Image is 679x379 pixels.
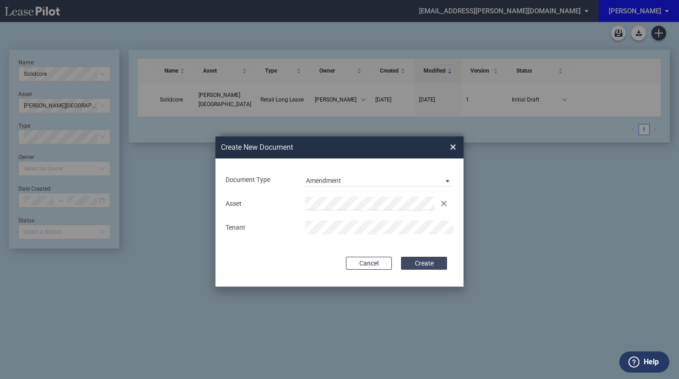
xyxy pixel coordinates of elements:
[306,177,341,184] div: Amendment
[644,356,659,368] label: Help
[220,175,300,185] div: Document Type
[305,173,453,187] md-select: Document Type: Amendment
[450,140,456,154] span: ×
[220,199,300,209] div: Asset
[401,257,447,270] button: Create
[346,257,392,270] button: Cancel
[220,223,300,232] div: Tenant
[221,142,417,153] h2: Create New Document
[215,136,464,287] md-dialog: Create New ...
